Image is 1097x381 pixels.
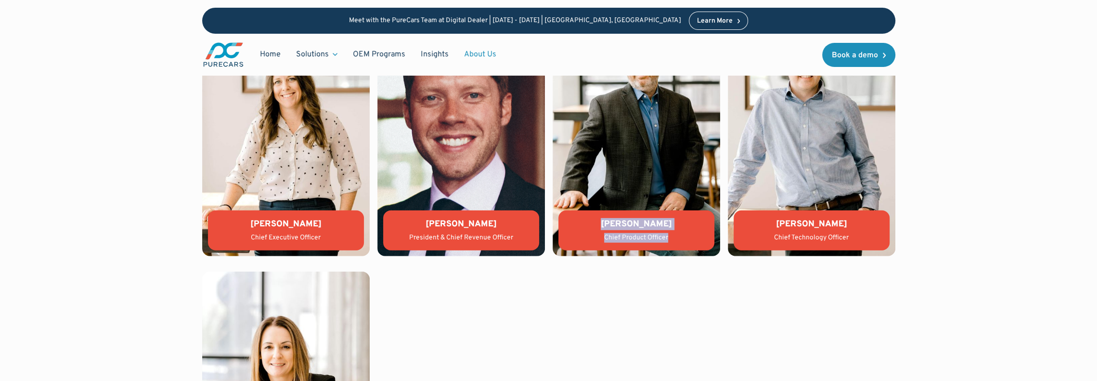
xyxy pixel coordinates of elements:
div: Chief Technology Officer [741,233,882,243]
div: [PERSON_NAME] [566,218,707,230]
div: Chief Executive Officer [216,233,356,243]
a: Home [252,45,288,64]
a: OEM Programs [345,45,413,64]
img: Tony Compton [728,5,895,256]
div: [PERSON_NAME] [391,218,531,230]
div: Learn More [697,18,733,25]
img: Lauren Donalson [202,5,370,256]
a: About Us [456,45,504,64]
div: Solutions [288,45,345,64]
div: Book a demo [832,52,878,59]
div: [PERSON_NAME] [741,218,882,230]
img: purecars logo [202,41,245,68]
a: main [202,41,245,68]
img: Matthew Groner [553,5,720,256]
div: [PERSON_NAME] [216,218,356,230]
a: Learn More [689,12,749,30]
div: President & Chief Revenue Officer [391,233,531,243]
p: Meet with the PureCars Team at Digital Dealer | [DATE] - [DATE] | [GEOGRAPHIC_DATA], [GEOGRAPHIC_... [349,17,681,25]
div: Chief Product Officer [566,233,707,243]
div: Solutions [296,49,329,60]
a: Book a demo [822,43,895,67]
img: Jason Wiley [377,5,545,256]
a: Insights [413,45,456,64]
